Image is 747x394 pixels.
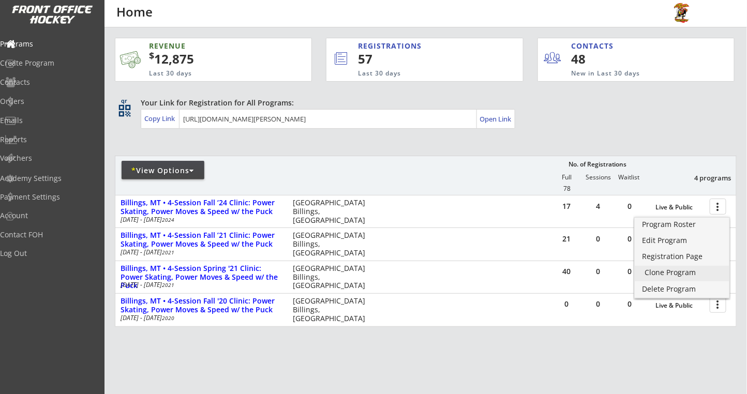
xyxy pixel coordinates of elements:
em: 2024 [162,216,174,223]
div: [GEOGRAPHIC_DATA] Billings, [GEOGRAPHIC_DATA] [293,231,374,257]
div: 12,875 [149,50,279,68]
div: 0 [614,300,645,308]
div: [DATE] - [DATE] [121,249,279,255]
div: No. of Registrations [565,161,630,168]
em: 2020 [162,314,174,322]
div: [DATE] - [DATE] [121,282,279,288]
div: 4 programs [677,173,731,183]
div: Your Link for Registration for All Programs: [141,98,705,108]
div: Copy Link [144,114,177,123]
div: Billings, MT • 4-Session Fall '20 Clinic: Power Skating, Power Moves & Speed w/ the Puck [121,297,282,314]
button: qr_code [117,103,132,118]
a: Program Roster [635,218,729,233]
div: [DATE] - [DATE] [121,217,279,223]
div: Full [551,174,582,181]
div: 0 [582,300,614,308]
div: 0 [614,203,645,210]
div: Billings, MT • 4-Session Spring '21 Clinic: Power Skating, Power Moves & Speed w/ the Puck [121,264,282,290]
div: 48 [572,50,635,68]
div: Waitlist [614,174,645,181]
div: 78 [551,185,582,192]
div: Clone Program [645,269,719,276]
div: Billings, MT • 4-Session Fall ’21 Clinic: Power Skating, Power Moves & Speed w/ the Puck [121,231,282,249]
div: [GEOGRAPHIC_DATA] Billings, [GEOGRAPHIC_DATA] [293,264,374,290]
em: 2021 [162,249,174,256]
div: 0 [582,235,614,243]
em: 2021 [162,281,174,289]
div: Live & Public [656,302,705,309]
div: View Options [122,165,204,176]
div: [DATE] - [DATE] [121,315,279,321]
div: Edit Program [643,237,722,244]
div: CONTACTS [572,41,619,51]
button: more_vert [710,297,726,313]
a: Open Link [480,112,513,126]
div: Open Link [480,115,513,124]
div: 40 [551,268,582,275]
div: Program Roster [643,221,722,228]
div: Last 30 days [358,69,481,78]
div: Sessions [582,174,614,181]
div: Last 30 days [149,69,264,78]
div: Billings, MT • 4-Session Fall ‘24 Clinic: Power Skating, Power Moves & Speed w/ the Puck [121,199,282,216]
div: New in Last 30 days [572,69,686,78]
div: 0 [551,300,582,308]
div: [GEOGRAPHIC_DATA] Billings, [GEOGRAPHIC_DATA] [293,297,374,323]
div: 0 [614,235,645,243]
a: Edit Program [635,234,729,249]
div: Live & Public [656,204,705,211]
div: 57 [358,50,488,68]
a: Registration Page [635,250,729,265]
div: REGISTRATIONS [358,41,477,51]
div: 0 [582,268,614,275]
sup: $ [149,49,154,62]
div: Delete Program [643,285,722,293]
button: more_vert [710,199,726,215]
div: 17 [551,203,582,210]
div: 4 [582,203,614,210]
div: REVENUE [149,41,264,51]
div: [GEOGRAPHIC_DATA] Billings, [GEOGRAPHIC_DATA] [293,199,374,224]
div: Registration Page [643,253,722,260]
div: 21 [551,235,582,243]
div: 0 [614,268,645,275]
div: qr [118,98,130,104]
